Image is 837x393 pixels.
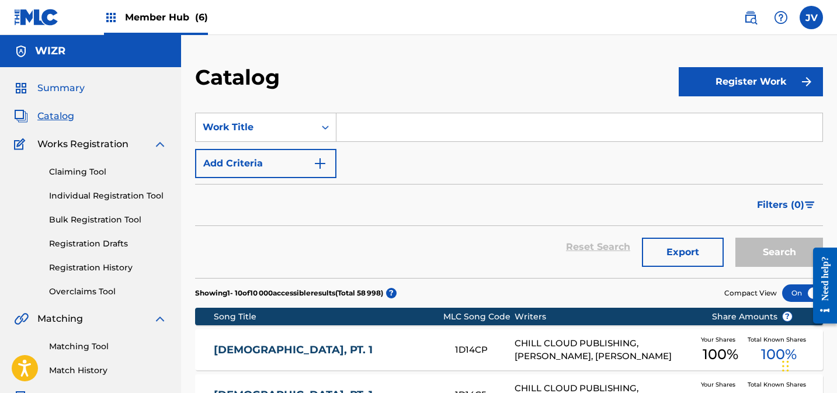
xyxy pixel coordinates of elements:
[37,137,128,151] span: Works Registration
[37,81,85,95] span: Summary
[386,288,397,298] span: ?
[515,337,693,363] div: CHILL CLOUD PUBLISHING, [PERSON_NAME], [PERSON_NAME]
[37,109,74,123] span: Catalog
[49,286,167,298] a: Overclaims Tool
[14,109,74,123] a: CatalogCatalog
[195,12,208,23] span: (6)
[49,364,167,377] a: Match History
[195,288,383,298] p: Showing 1 - 10 of 10 000 accessible results (Total 58 998 )
[701,335,740,344] span: Your Shares
[800,6,823,29] div: User Menu
[195,64,286,91] h2: Catalog
[125,11,208,24] span: Member Hub
[214,343,439,357] a: [DEMOGRAPHIC_DATA], PT. 1
[203,120,308,134] div: Work Title
[49,340,167,353] a: Matching Tool
[804,239,837,333] iframe: Resource Center
[14,109,28,123] img: Catalog
[195,113,823,278] form: Search Form
[724,288,777,298] span: Compact View
[49,190,167,202] a: Individual Registration Tool
[744,11,758,25] img: search
[515,311,693,323] div: Writers
[800,75,814,89] img: f7272a7cc735f4ea7f67.svg
[49,166,167,178] a: Claiming Tool
[455,343,515,357] div: 1D14CP
[14,44,28,58] img: Accounts
[49,262,167,274] a: Registration History
[195,149,336,178] button: Add Criteria
[443,311,515,323] div: MLC Song Code
[214,311,443,323] div: Song Title
[153,137,167,151] img: expand
[782,349,789,384] div: Drag
[679,67,823,96] button: Register Work
[783,312,792,321] span: ?
[769,6,793,29] div: Help
[774,11,788,25] img: help
[779,337,837,393] iframe: Chat Widget
[104,11,118,25] img: Top Rightsholders
[14,137,29,151] img: Works Registration
[14,312,29,326] img: Matching
[712,311,793,323] span: Share Amounts
[748,380,811,389] span: Total Known Shares
[703,344,738,365] span: 100 %
[750,190,823,220] button: Filters (0)
[757,198,804,212] span: Filters ( 0 )
[739,6,762,29] a: Public Search
[642,238,724,267] button: Export
[35,44,65,58] h5: WIZR
[748,335,811,344] span: Total Known Shares
[14,9,59,26] img: MLC Logo
[49,214,167,226] a: Bulk Registration Tool
[701,380,740,389] span: Your Shares
[761,344,797,365] span: 100 %
[37,312,83,326] span: Matching
[49,238,167,250] a: Registration Drafts
[14,81,28,95] img: Summary
[14,81,85,95] a: SummarySummary
[805,201,815,208] img: filter
[313,156,327,171] img: 9d2ae6d4665cec9f34b9.svg
[153,312,167,326] img: expand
